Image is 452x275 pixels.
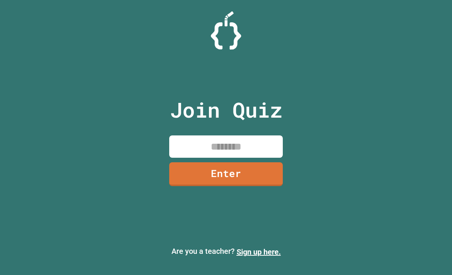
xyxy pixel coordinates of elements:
[389,212,444,244] iframe: chat widget
[6,245,446,258] p: Are you a teacher?
[170,94,282,126] p: Join Quiz
[211,11,241,50] img: Logo.svg
[237,247,281,256] a: Sign up here.
[169,162,283,186] a: Enter
[420,245,444,267] iframe: chat widget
